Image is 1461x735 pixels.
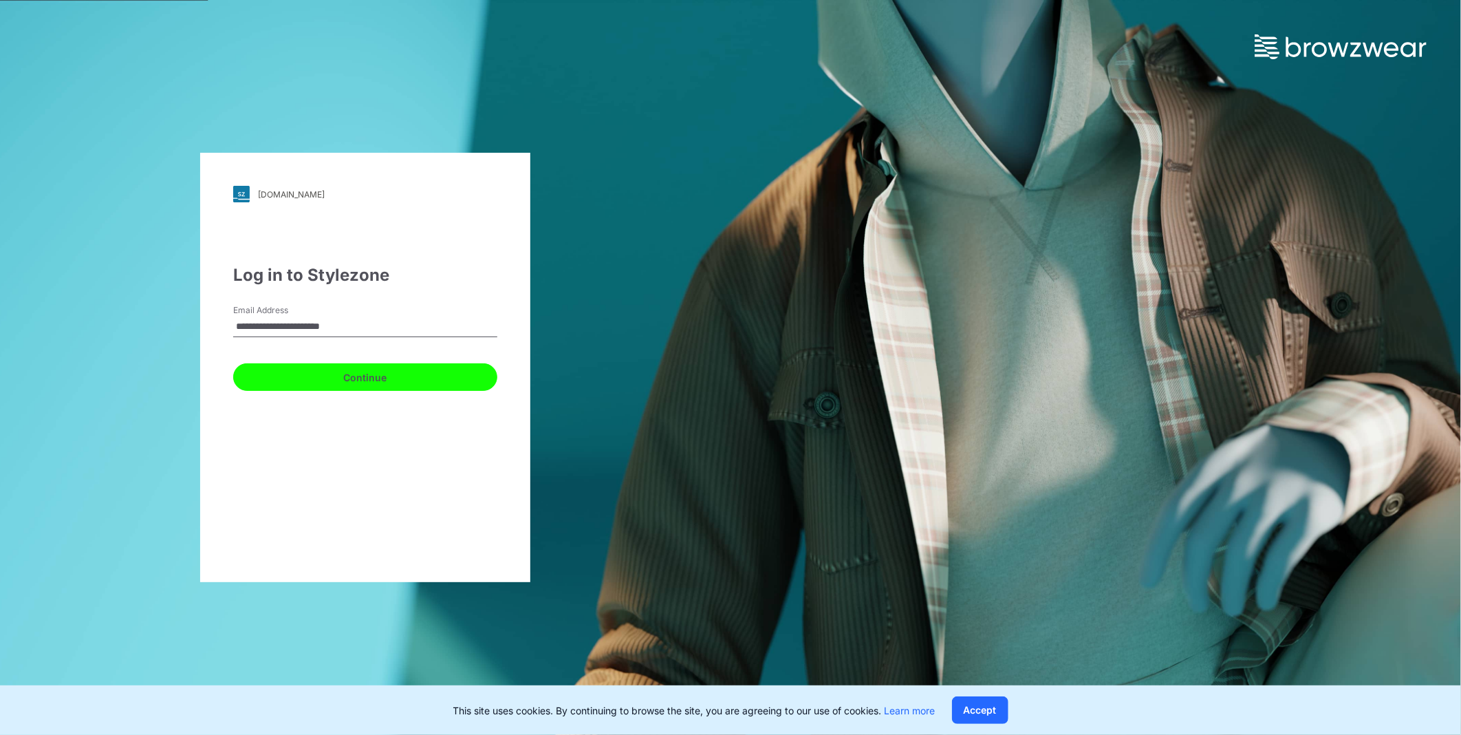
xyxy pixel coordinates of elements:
[258,189,325,200] div: [DOMAIN_NAME]
[952,696,1008,724] button: Accept
[233,186,250,202] img: svg+xml;base64,PHN2ZyB3aWR0aD0iMjgiIGhlaWdodD0iMjgiIHZpZXdCb3g9IjAgMCAyOCAyOCIgZmlsbD0ibm9uZSIgeG...
[453,703,935,718] p: This site uses cookies. By continuing to browse the site, you are agreeing to our use of cookies.
[233,304,329,317] label: Email Address
[1255,34,1427,59] img: browzwear-logo.73288ffb.svg
[233,186,497,202] a: [DOMAIN_NAME]
[233,263,497,288] div: Log in to Stylezone
[233,363,497,391] button: Continue
[885,705,935,716] a: Learn more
